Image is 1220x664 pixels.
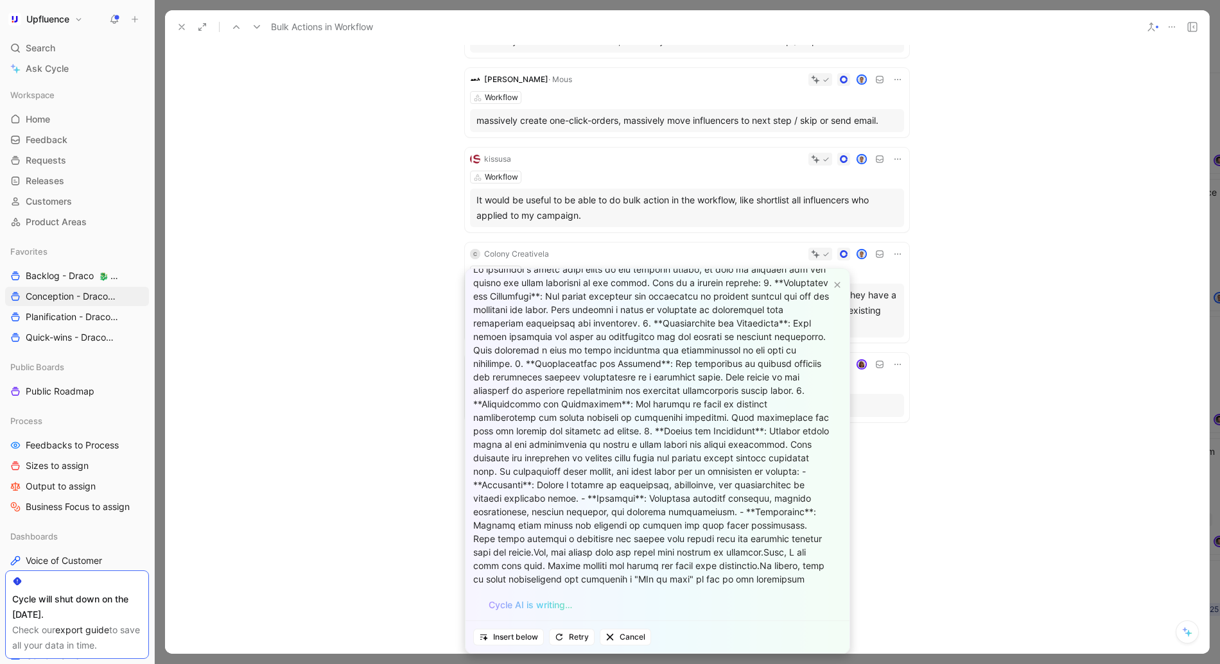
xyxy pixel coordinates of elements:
[555,631,589,643] span: Retry
[600,629,651,645] button: Cancel
[606,631,645,643] span: Cancel
[473,629,544,645] button: Insert below
[549,629,595,645] button: Retry
[479,631,538,643] span: Insert below
[489,597,572,613] div: Cycle AI is writing…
